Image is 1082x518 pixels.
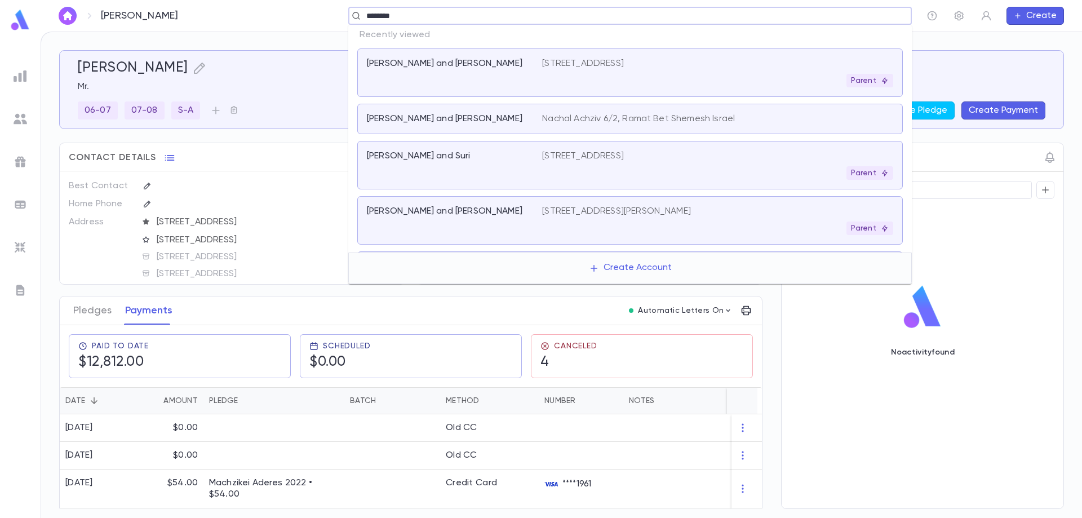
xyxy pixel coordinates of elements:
button: Payments [125,296,172,325]
button: Create Account [580,258,681,279]
p: $0.00 [173,422,198,433]
div: 06-07 [78,101,118,119]
span: [STREET_ADDRESS] [152,234,397,246]
button: Sort [376,392,394,410]
button: Automatic Letters On [624,303,737,318]
span: [STREET_ADDRESS] [152,251,397,263]
p: Recently viewed [348,25,912,45]
p: Home Phone [69,195,134,213]
div: Pledge [209,387,238,414]
div: Credit Card [446,477,497,489]
span: Scheduled [323,342,371,351]
p: Parent [851,169,889,178]
button: Sort [85,392,103,410]
img: home_white.a664292cf8c1dea59945f0da9f25487c.svg [61,11,74,20]
div: Parent [846,74,893,87]
p: [STREET_ADDRESS][PERSON_NAME] [542,206,691,217]
p: S-A [178,105,193,116]
p: [PERSON_NAME] and [PERSON_NAME] [367,206,522,217]
p: Machzikei Aderes 2022 • $54.00 [209,477,339,500]
p: Account ID [69,282,134,300]
p: Mr. [78,81,1045,92]
h5: $12,812.00 [78,354,144,371]
div: 07-08 [125,101,165,119]
p: [PERSON_NAME] [101,10,178,22]
div: Number [539,387,623,414]
div: Batch [350,387,376,414]
p: 06-07 [85,105,111,116]
span: [STREET_ADDRESS] [152,216,397,228]
p: Automatic Letters On [638,306,724,315]
div: Old CC [446,450,477,461]
p: Parent [851,224,889,233]
p: No activity found [891,348,955,357]
h5: 4 [540,354,549,371]
div: [DATE] [65,422,93,433]
span: [STREET_ADDRESS] [152,268,397,280]
button: Sort [145,392,163,410]
h5: $0.00 [309,354,346,371]
div: Notes [629,387,654,414]
p: [PERSON_NAME] and Suri [367,150,471,162]
div: Method [440,387,539,414]
div: Parent [846,222,893,235]
p: [STREET_ADDRESS] [542,58,624,69]
div: Date [60,387,136,414]
p: $54.00 [167,477,198,489]
div: Amount [136,387,203,414]
p: 07-08 [131,105,158,116]
button: Create Pledge [878,101,955,119]
div: [DATE] [65,450,93,461]
span: Contact Details [69,152,156,163]
img: reports_grey.c525e4749d1bce6a11f5fe2a8de1b229.svg [14,69,27,83]
img: batches_grey.339ca447c9d9533ef1741baa751efc33.svg [14,198,27,211]
div: Date [65,387,85,414]
img: campaigns_grey.99e729a5f7ee94e3726e6486bddda8f1.svg [14,155,27,169]
p: Address [69,213,134,231]
div: 393239 [143,282,340,299]
p: Nachal Achziv 6/2, Ramat Bet Shemesh Israel [542,113,735,125]
span: Paid To Date [92,342,149,351]
img: logo [9,9,32,31]
div: Amount [163,387,198,414]
button: Pledges [73,296,112,325]
span: Canceled [554,342,597,351]
div: Pledge [203,387,344,414]
img: students_grey.60c7aba0da46da39d6d829b817ac14fc.svg [14,112,27,126]
p: Best Contact [69,177,134,195]
div: Notes [623,387,764,414]
p: [PERSON_NAME] and [PERSON_NAME] [367,113,522,125]
div: Old CC [446,422,477,433]
div: Batch [344,387,440,414]
p: $0.00 [173,450,198,461]
img: imports_grey.530a8a0e642e233f2baf0ef88e8c9fcb.svg [14,241,27,254]
button: Create Payment [961,101,1045,119]
p: [PERSON_NAME] and [PERSON_NAME] [367,58,522,69]
button: Sort [480,392,498,410]
img: logo [899,285,946,330]
div: Method [446,387,480,414]
p: Parent [851,76,889,85]
div: Parent [846,166,893,180]
h5: [PERSON_NAME] [78,60,188,77]
button: Create [1006,7,1064,25]
img: letters_grey.7941b92b52307dd3b8a917253454ce1c.svg [14,284,27,297]
div: [DATE] [65,477,93,489]
p: [STREET_ADDRESS] [542,150,624,162]
div: Number [544,387,576,414]
div: S-A [171,101,200,119]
